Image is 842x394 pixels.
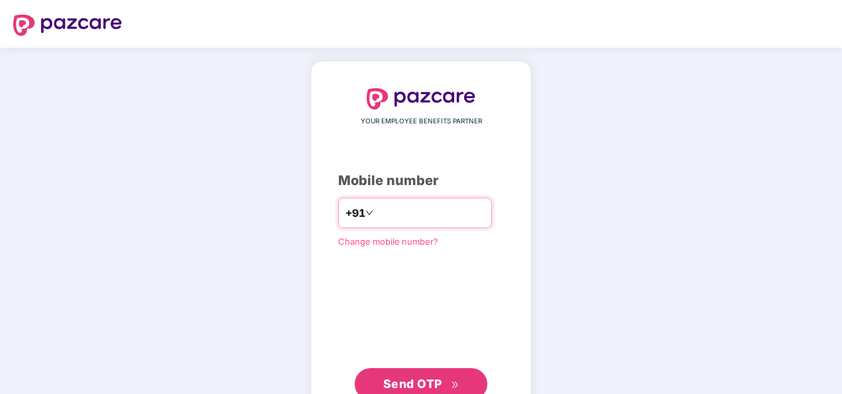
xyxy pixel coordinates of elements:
span: YOUR EMPLOYEE BENEFITS PARTNER [361,116,482,127]
span: double-right [451,381,459,389]
img: logo [13,15,122,36]
span: Send OTP [383,377,442,391]
span: +91 [345,205,365,222]
a: Change mobile number? [338,236,438,247]
div: Mobile number [338,170,504,191]
span: down [365,209,373,217]
img: logo [367,88,475,109]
